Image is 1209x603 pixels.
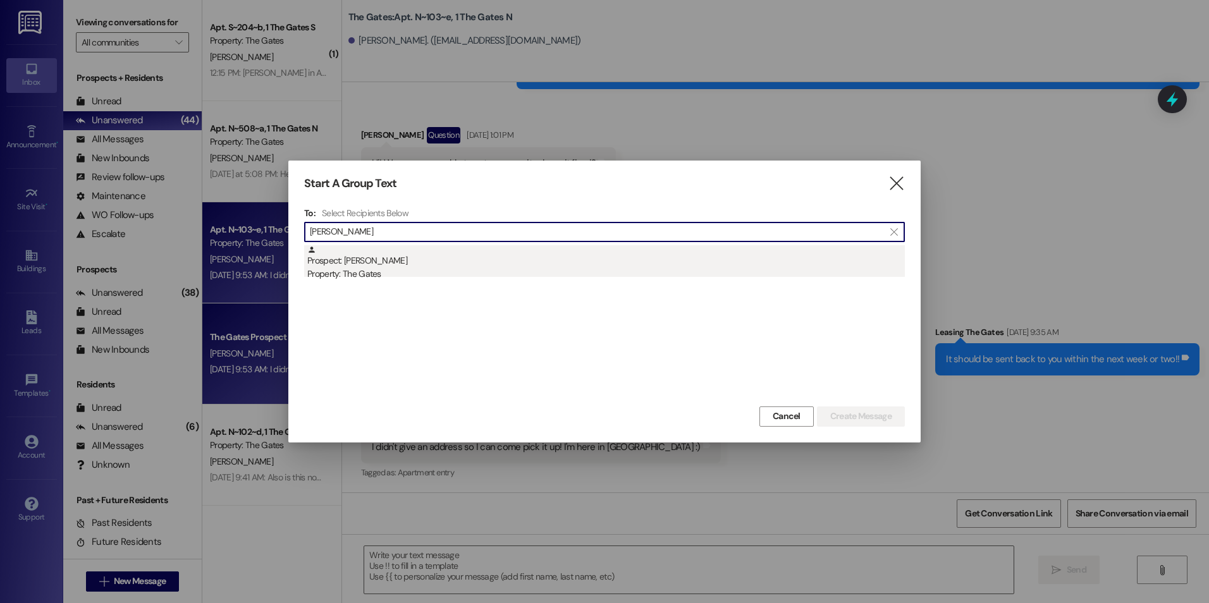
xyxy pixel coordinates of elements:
div: Prospect: [PERSON_NAME]Property: The Gates [304,245,905,277]
i:  [888,177,905,190]
i:  [890,227,897,237]
div: Prospect: [PERSON_NAME] [307,245,905,281]
button: Clear text [884,222,904,241]
h3: To: [304,207,316,219]
h4: Select Recipients Below [322,207,408,219]
h3: Start A Group Text [304,176,396,191]
div: Property: The Gates [307,267,905,281]
button: Create Message [817,406,905,427]
span: Create Message [830,410,892,423]
input: Search for any contact or apartment [310,223,884,241]
button: Cancel [759,406,814,427]
span: Cancel [773,410,801,423]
